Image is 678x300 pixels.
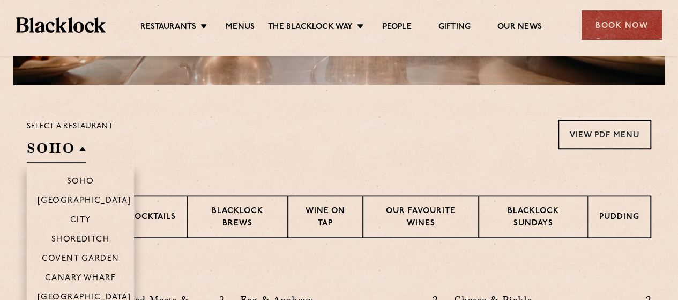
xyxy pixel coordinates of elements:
h3: Pre Chop Bites [27,265,651,279]
img: BL_Textured_Logo-footer-cropped.svg [16,17,106,32]
div: Book Now [582,10,662,40]
p: Our favourite wines [374,206,467,231]
p: Cocktails [128,211,176,225]
a: Restaurants [140,22,196,34]
a: Our News [497,22,542,34]
p: Blacklock Sundays [490,206,577,231]
p: Covent Garden [42,254,120,265]
p: City [70,216,91,226]
p: Shoreditch [51,235,110,246]
p: Select a restaurant [27,120,113,134]
p: Soho [67,177,94,188]
p: Wine on Tap [299,206,352,231]
h2: SOHO [27,139,86,163]
a: People [382,22,411,34]
a: View PDF Menu [558,120,651,149]
p: Pudding [599,211,639,225]
p: Canary Wharf [45,274,116,284]
a: Gifting [438,22,471,34]
p: [GEOGRAPHIC_DATA] [38,196,131,207]
a: The Blacklock Way [268,22,353,34]
p: Blacklock Brews [198,206,277,231]
a: Menus [226,22,255,34]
